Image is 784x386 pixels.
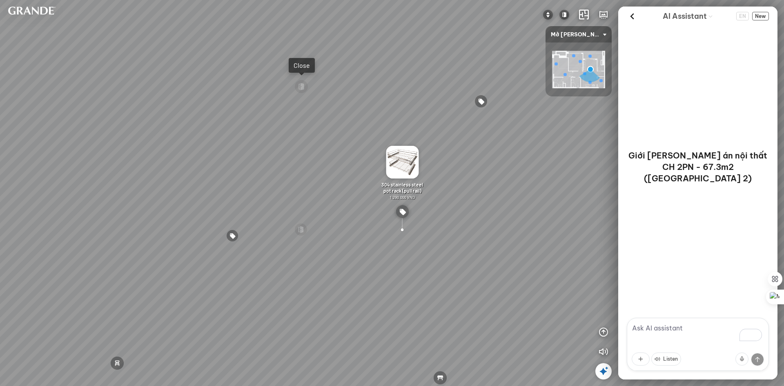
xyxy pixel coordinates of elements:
img: Int_Kitchen_Acc_KGTLUG4U92T7.jpg [386,146,419,178]
span: EN [736,12,749,20]
p: Giới [PERSON_NAME] án nội thất CH 2PN - 67.3m2 ([GEOGRAPHIC_DATA] 2) [628,150,768,184]
button: New Chat [752,12,769,20]
div: Close [294,61,310,69]
div: AI Guide options [663,10,713,22]
span: New [752,12,769,20]
span: Mở cánh [551,26,606,42]
button: Listen [651,353,681,366]
button: Change language [736,12,749,20]
img: logo [7,7,56,15]
span: AI Assistant [663,11,707,22]
textarea: To enrich screen reader interactions, please activate Accessibility in Grammarly extension settings [627,318,769,371]
span: 1.290.000 VND [390,195,415,200]
span: 304 stainless steel pot rack (pull rail) [381,182,423,194]
img: Furnishing [543,10,553,20]
img: type_price_tag_AGYDMGFED66.svg [396,205,409,218]
img: FPT_PLAZA_2_C_N_NHFEDW2HDR27.png [552,51,605,89]
img: logo [559,10,569,20]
